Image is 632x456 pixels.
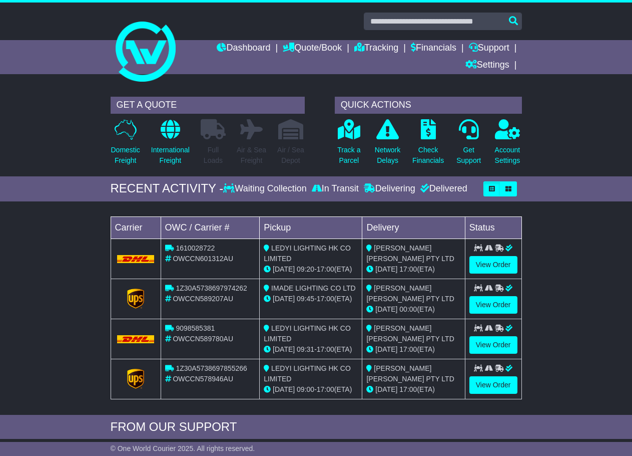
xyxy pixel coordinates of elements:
[273,345,295,353] span: [DATE]
[366,384,460,395] div: (ETA)
[283,40,342,57] a: Quote/Book
[375,385,397,393] span: [DATE]
[151,145,190,166] p: International Freight
[412,119,444,171] a: CheckFinancials
[366,344,460,355] div: (ETA)
[223,183,309,194] div: Waiting Collection
[374,119,401,171] a: NetworkDelays
[176,284,247,292] span: 1Z30A5738697974262
[469,336,517,354] a: View Order
[264,324,351,343] span: LEDYI LIGHTING HK CO LIMITED
[362,216,465,239] td: Delivery
[354,40,398,57] a: Tracking
[273,295,295,303] span: [DATE]
[399,305,417,313] span: 00:00
[361,183,418,194] div: Delivering
[309,183,361,194] div: In Transit
[418,183,467,194] div: Delivered
[317,345,334,353] span: 17:00
[161,216,260,239] td: OWC / Carrier #
[399,265,417,273] span: 17:00
[264,294,358,304] div: - (ETA)
[317,295,334,303] span: 17:00
[173,255,233,263] span: OWCCN601312AU
[456,119,481,171] a: GetSupport
[176,244,215,252] span: 1610028722
[173,375,233,383] span: OWCCN578946AU
[335,97,522,114] div: QUICK ACTIONS
[111,216,161,239] td: Carrier
[456,145,481,166] p: Get Support
[297,265,314,273] span: 09:20
[375,145,400,166] p: Network Delays
[273,265,295,273] span: [DATE]
[495,145,520,166] p: Account Settings
[399,345,417,353] span: 17:00
[297,345,314,353] span: 09:31
[297,385,314,393] span: 09:00
[117,255,155,263] img: DHL.png
[469,40,509,57] a: Support
[260,216,362,239] td: Pickup
[366,304,460,315] div: (ETA)
[173,295,233,303] span: OWCCN589207AU
[494,119,521,171] a: AccountSettings
[127,369,144,389] img: GetCarrierServiceLogo
[111,420,522,434] div: FROM OUR SUPPORT
[271,284,356,292] span: IMADE LIGHTING CO LTD
[151,119,190,171] a: InternationalFreight
[201,145,226,166] p: Full Loads
[264,364,351,383] span: LEDYI LIGHTING HK CO LIMITED
[176,364,247,372] span: 1Z30A5738697855266
[317,265,334,273] span: 17:00
[264,384,358,395] div: - (ETA)
[469,376,517,394] a: View Order
[412,145,444,166] p: Check Financials
[469,296,517,314] a: View Order
[411,40,456,57] a: Financials
[366,364,454,383] span: [PERSON_NAME] [PERSON_NAME] PTY LTD
[176,324,215,332] span: 9098585381
[127,289,144,309] img: GetCarrierServiceLogo
[277,145,304,166] p: Air / Sea Depot
[465,216,521,239] td: Status
[399,385,417,393] span: 17:00
[117,335,155,343] img: DHL.png
[264,344,358,355] div: - (ETA)
[366,244,454,263] span: [PERSON_NAME] [PERSON_NAME] PTY LTD
[375,305,397,313] span: [DATE]
[273,385,295,393] span: [DATE]
[366,284,454,303] span: [PERSON_NAME] [PERSON_NAME] PTY LTD
[465,57,509,74] a: Settings
[111,444,255,452] span: © One World Courier 2025. All rights reserved.
[297,295,314,303] span: 09:45
[173,335,233,343] span: OWCCN589780AU
[337,145,360,166] p: Track a Parcel
[264,264,358,275] div: - (ETA)
[375,265,397,273] span: [DATE]
[366,264,460,275] div: (ETA)
[337,119,361,171] a: Track aParcel
[111,97,305,114] div: GET A QUOTE
[111,181,224,196] div: RECENT ACTIVITY -
[366,324,454,343] span: [PERSON_NAME] [PERSON_NAME] PTY LTD
[469,256,517,274] a: View Order
[111,119,141,171] a: DomesticFreight
[317,385,334,393] span: 17:00
[237,145,266,166] p: Air & Sea Freight
[264,244,351,263] span: LEDYI LIGHTING HK CO LIMITED
[217,40,270,57] a: Dashboard
[111,145,140,166] p: Domestic Freight
[375,345,397,353] span: [DATE]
